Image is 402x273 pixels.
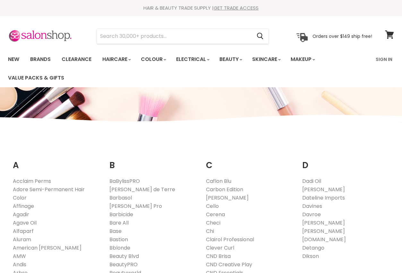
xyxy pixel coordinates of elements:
a: GET TRADE ACCESS [214,4,259,11]
a: Checi [206,219,220,226]
a: Caflon Blu [206,177,231,185]
a: Barbicide [109,211,133,218]
a: Brands [25,53,56,66]
a: Colour [136,53,170,66]
a: [PERSON_NAME] [206,194,249,201]
a: Clever Curl [206,244,234,252]
a: [PERSON_NAME] de Terre [109,186,175,193]
a: Base [109,227,122,235]
a: Skincare [247,53,285,66]
a: Bare All [109,219,129,226]
a: AMW [13,252,26,260]
a: Detango [302,244,324,252]
a: Dateline Imports [302,194,345,201]
a: Agave Oil [13,219,37,226]
p: Orders over $149 ship free! [312,33,372,39]
a: New [3,53,24,66]
a: Alfaparf [13,227,34,235]
a: CND Creative Play [206,261,252,268]
a: Value Packs & Gifts [3,71,69,85]
a: Davroe [302,211,321,218]
a: Cello [206,202,219,210]
a: BaBylissPRO [109,177,140,185]
a: Acclaim Perms [13,177,51,185]
a: Beauty Blvd [109,252,139,260]
a: Makeup [286,53,319,66]
a: Beauty [215,53,246,66]
a: Dikson [302,252,319,260]
a: Adore Semi-Permanent Hair Color [13,186,85,201]
a: [DOMAIN_NAME] [302,236,346,243]
a: Carbon Edition [206,186,243,193]
a: Dadi Oil [302,177,321,185]
a: [PERSON_NAME] Pro [109,202,162,210]
a: Agadir [13,211,29,218]
a: CND Brisa [206,252,231,260]
a: American [PERSON_NAME] [13,244,81,252]
h2: A [13,150,100,172]
h2: D [302,150,389,172]
h2: B [109,150,196,172]
a: Chi [206,227,214,235]
a: Haircare [98,53,135,66]
a: Aluram [13,236,31,243]
a: Bastion [109,236,128,243]
a: BeautyPRO [109,261,138,268]
a: Bblonde [109,244,130,252]
a: Affinage [13,202,34,210]
a: [PERSON_NAME] [302,186,345,193]
a: Andis [13,261,26,268]
ul: Main menu [3,50,372,87]
input: Search [97,29,252,44]
a: [PERSON_NAME] [302,219,345,226]
a: Clearance [57,53,96,66]
a: Barbasol [109,194,132,201]
h2: C [206,150,293,172]
a: [PERSON_NAME] [302,227,345,235]
form: Product [97,29,269,44]
button: Search [252,29,269,44]
a: Sign In [372,53,396,66]
a: Electrical [171,53,213,66]
a: Davines [302,202,322,210]
a: Clairol Professional [206,236,254,243]
a: Cerena [206,211,225,218]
